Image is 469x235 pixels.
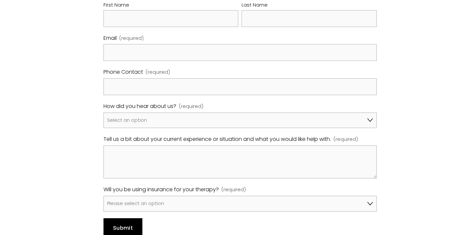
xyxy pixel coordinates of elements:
span: Will you be using insurance for your therapy? [103,185,219,195]
div: First Name [103,1,239,10]
select: How did you hear about us? [103,113,377,128]
select: Will you be using insurance for your therapy? [103,196,377,212]
span: (required) [179,102,203,111]
span: (required) [334,135,358,144]
div: Last Name [242,1,377,10]
span: (required) [119,34,144,43]
span: Email [103,34,117,43]
span: Submit [113,224,133,232]
span: Tell us a bit about your current experience or situation and what you would like help with. [103,135,331,144]
span: (required) [146,68,170,77]
span: How did you hear about us? [103,102,176,111]
span: (required) [221,186,246,194]
span: Phone Contact [103,67,143,77]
